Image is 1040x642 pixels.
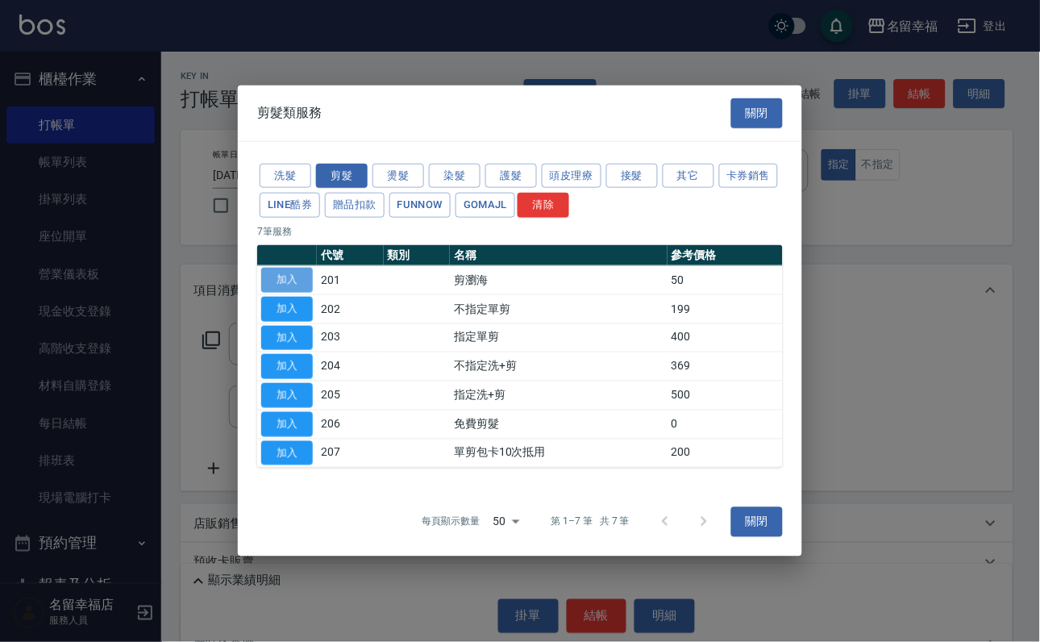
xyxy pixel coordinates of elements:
button: 燙髮 [372,163,424,188]
button: 接髮 [606,163,658,188]
button: 清除 [518,193,569,218]
button: 染髮 [429,163,480,188]
button: 加入 [261,268,313,293]
td: 單剪包卡10次抵用 [450,439,667,468]
button: 加入 [261,412,313,437]
td: 199 [668,294,783,323]
td: 指定洗+剪 [450,381,667,410]
button: GOMAJL [456,193,515,218]
th: 名稱 [450,245,667,266]
td: 202 [317,294,384,323]
td: 205 [317,381,384,410]
td: 400 [668,323,783,352]
td: 50 [668,265,783,294]
p: 7 筆服務 [257,224,783,239]
button: 加入 [261,440,313,465]
button: FUNNOW [389,193,451,218]
td: 免費剪髮 [450,410,667,439]
div: 50 [487,500,526,544]
th: 類別 [384,245,451,266]
button: LINE酷券 [260,193,320,218]
button: 加入 [261,297,313,322]
td: 203 [317,323,384,352]
td: 369 [668,352,783,381]
button: 頭皮理療 [542,163,601,188]
button: 卡券銷售 [719,163,779,188]
button: 洗髮 [260,163,311,188]
td: 201 [317,265,384,294]
td: 206 [317,410,384,439]
button: 加入 [261,354,313,379]
th: 參考價格 [668,245,783,266]
button: 贈品扣款 [325,193,385,218]
button: 加入 [261,383,313,408]
td: 200 [668,439,783,468]
button: 加入 [261,325,313,350]
td: 204 [317,352,384,381]
th: 代號 [317,245,384,266]
p: 每頁顯示數量 [422,515,480,529]
button: 其它 [663,163,714,188]
td: 不指定單剪 [450,294,667,323]
button: 剪髮 [316,163,368,188]
td: 指定單剪 [450,323,667,352]
button: 護髮 [485,163,537,188]
button: 關閉 [731,507,783,537]
td: 207 [317,439,384,468]
td: 0 [668,410,783,439]
td: 剪瀏海 [450,265,667,294]
button: 關閉 [731,98,783,128]
span: 剪髮類服務 [257,105,322,121]
td: 500 [668,381,783,410]
p: 第 1–7 筆 共 7 筆 [551,515,630,529]
td: 不指定洗+剪 [450,352,667,381]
